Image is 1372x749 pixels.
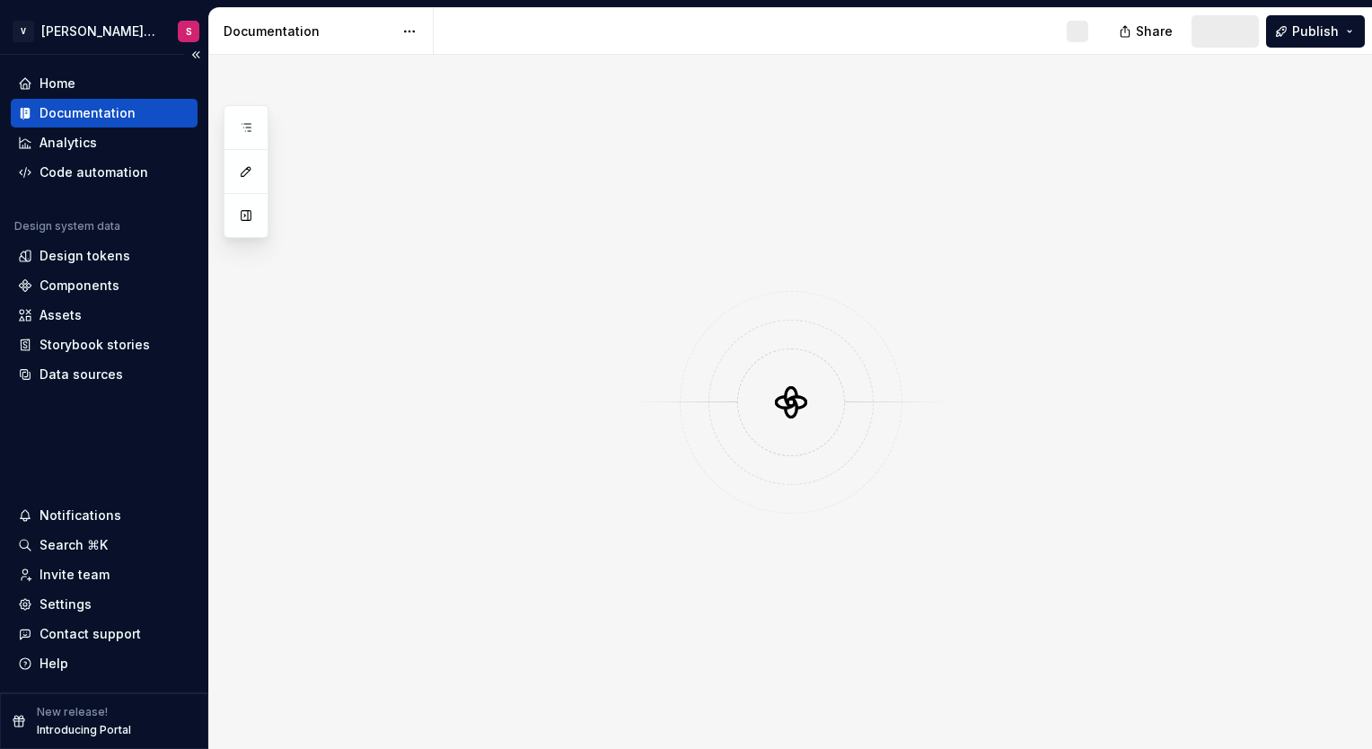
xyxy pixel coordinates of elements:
div: V [13,21,34,42]
div: Settings [40,595,92,613]
a: Documentation [11,99,198,128]
button: V[PERSON_NAME] Brand PortalS [4,12,205,50]
a: Design tokens [11,242,198,270]
a: Storybook stories [11,330,198,359]
div: Search ⌘K [40,536,108,554]
span: Share [1136,22,1173,40]
p: Introducing Portal [37,723,131,737]
div: Home [40,75,75,93]
a: Components [11,271,198,300]
button: Contact support [11,620,198,648]
div: Documentation [40,104,136,122]
div: Storybook stories [40,336,150,354]
button: Notifications [11,501,198,530]
div: Documentation [224,22,393,40]
button: Share [1110,15,1184,48]
button: Collapse sidebar [183,42,208,67]
a: Settings [11,590,198,619]
button: Publish [1266,15,1365,48]
a: Analytics [11,128,198,157]
span: Publish [1292,22,1339,40]
div: Help [40,655,68,673]
div: Invite team [40,566,110,584]
div: Contact support [40,625,141,643]
div: Components [40,277,119,295]
div: Assets [40,306,82,324]
p: New release! [37,705,108,719]
button: Search ⌘K [11,531,198,560]
button: Help [11,649,198,678]
div: Notifications [40,507,121,524]
a: Assets [11,301,198,330]
a: Home [11,69,198,98]
div: S [186,24,192,39]
div: Code automation [40,163,148,181]
a: Data sources [11,360,198,389]
div: [PERSON_NAME] Brand Portal [41,22,156,40]
div: Data sources [40,366,123,383]
div: Design tokens [40,247,130,265]
a: Code automation [11,158,198,187]
a: Invite team [11,560,198,589]
div: Analytics [40,134,97,152]
div: Design system data [14,219,120,234]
